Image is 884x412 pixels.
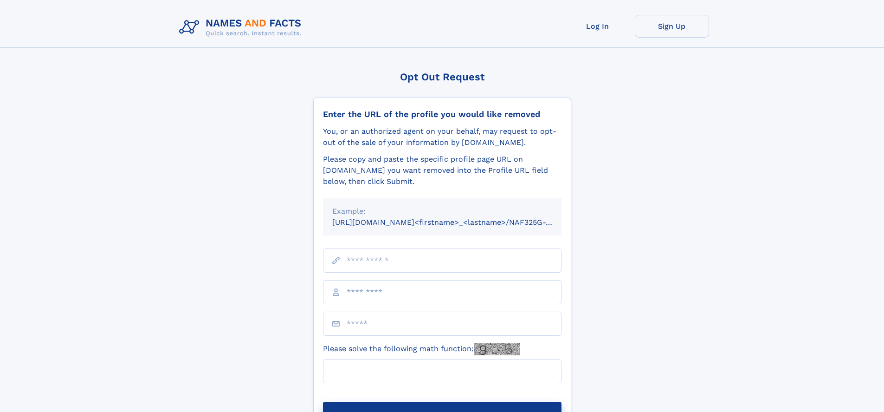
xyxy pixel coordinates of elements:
[332,218,579,227] small: [URL][DOMAIN_NAME]<firstname>_<lastname>/NAF325G-xxxxxxxx
[323,109,561,119] div: Enter the URL of the profile you would like removed
[323,126,561,148] div: You, or an authorized agent on your behalf, may request to opt-out of the sale of your informatio...
[313,71,571,83] div: Opt Out Request
[332,206,552,217] div: Example:
[175,15,309,40] img: Logo Names and Facts
[323,154,561,187] div: Please copy and paste the specific profile page URL on [DOMAIN_NAME] you want removed into the Pr...
[561,15,635,38] a: Log In
[323,343,520,355] label: Please solve the following math function:
[635,15,709,38] a: Sign Up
